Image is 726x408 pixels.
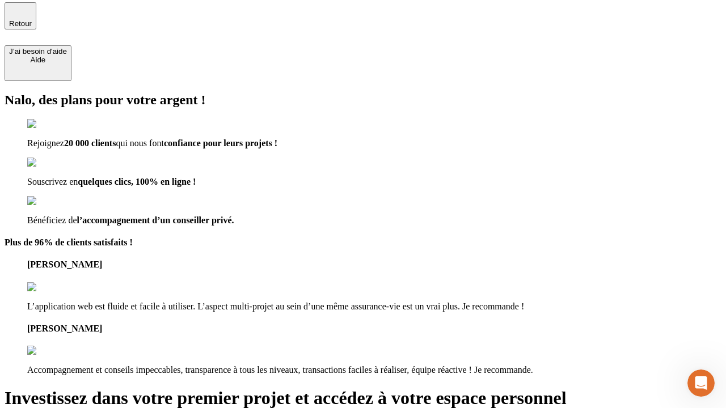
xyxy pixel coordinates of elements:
[27,346,83,356] img: reviews stars
[27,215,77,225] span: Bénéficiez de
[27,301,721,312] p: L’application web est fluide et facile à utiliser. L’aspect multi-projet au sein d’une même assur...
[9,47,67,56] div: J’ai besoin d'aide
[27,260,721,270] h4: [PERSON_NAME]
[27,158,76,168] img: checkmark
[5,45,71,81] button: J’ai besoin d'aideAide
[27,365,721,375] p: Accompagnement et conseils impeccables, transparence à tous les niveaux, transactions faciles à r...
[116,138,163,148] span: qui nous font
[9,19,32,28] span: Retour
[27,177,78,186] span: Souscrivez en
[27,324,721,334] h4: [PERSON_NAME]
[27,119,76,129] img: checkmark
[5,237,721,248] h4: Plus de 96% de clients satisfaits !
[77,215,234,225] span: l’accompagnement d’un conseiller privé.
[5,2,36,29] button: Retour
[9,56,67,64] div: Aide
[5,92,721,108] h2: Nalo, des plans pour votre argent !
[27,138,64,148] span: Rejoignez
[64,138,116,148] span: 20 000 clients
[27,282,83,292] img: reviews stars
[27,196,76,206] img: checkmark
[687,369,715,397] iframe: Intercom live chat
[78,177,196,186] span: quelques clics, 100% en ligne !
[164,138,277,148] span: confiance pour leurs projets !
